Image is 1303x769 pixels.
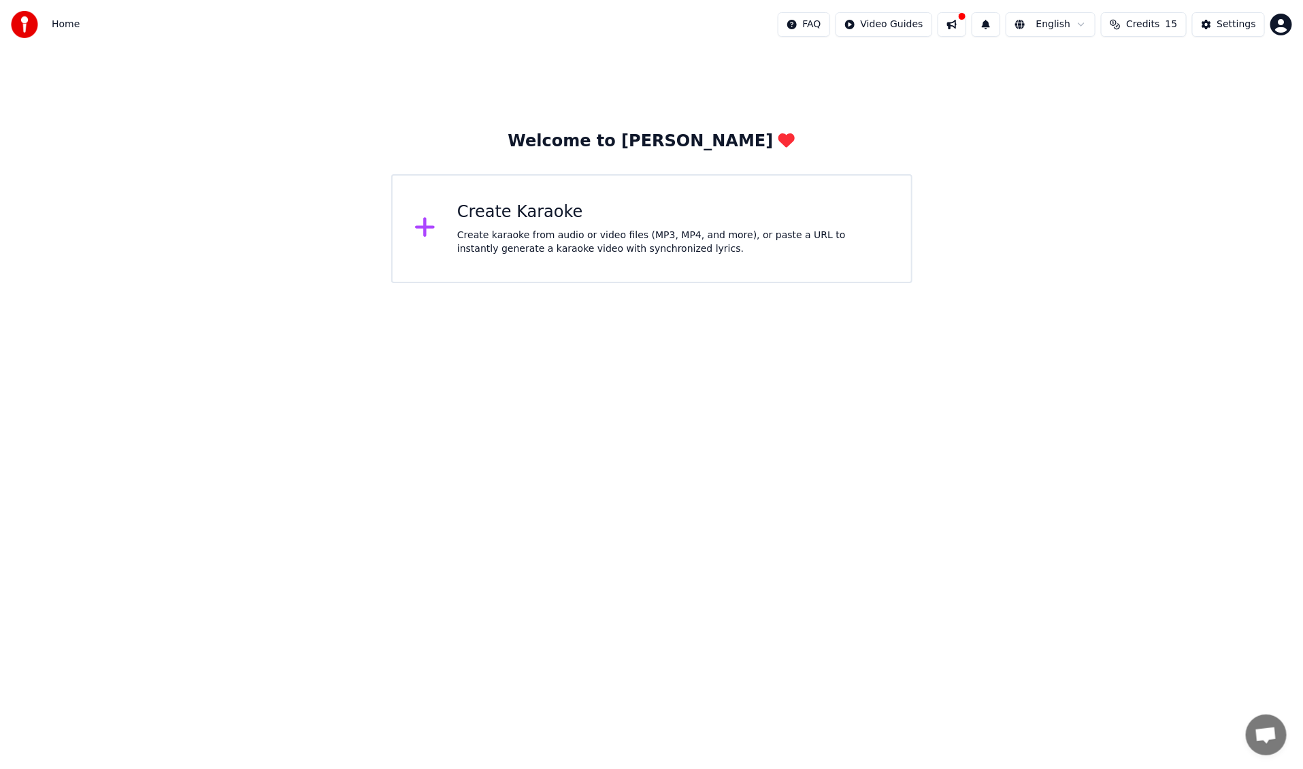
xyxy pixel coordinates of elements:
[457,229,889,256] div: Create karaoke from audio or video files (MP3, MP4, and more), or paste a URL to instantly genera...
[778,12,830,37] button: FAQ
[52,18,80,31] nav: breadcrumb
[508,131,795,152] div: Welcome to [PERSON_NAME]
[457,201,889,223] div: Create Karaoke
[1246,715,1287,755] a: Open chat
[836,12,932,37] button: Video Guides
[11,11,38,38] img: youka
[1217,18,1256,31] div: Settings
[1192,12,1265,37] button: Settings
[1126,18,1159,31] span: Credits
[1166,18,1178,31] span: 15
[52,18,80,31] span: Home
[1101,12,1186,37] button: Credits15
